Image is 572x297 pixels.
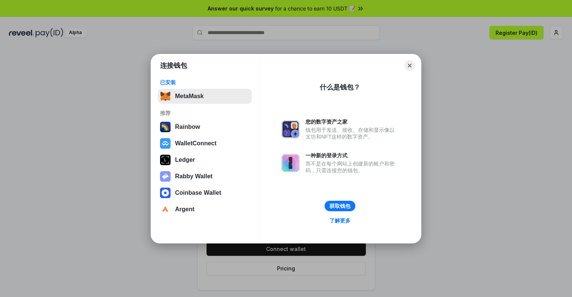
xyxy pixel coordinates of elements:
div: 您的数字资产之家 [305,118,398,125]
img: svg+xml,%3Csvg%20fill%3D%22none%22%20height%3D%2233%22%20viewBox%3D%220%200%2035%2033%22%20width%... [160,91,171,101]
img: svg+xml,%3Csvg%20xmlns%3D%22http%3A%2F%2Fwww.w3.org%2F2000%2Fsvg%22%20width%3D%2228%22%20height%3... [160,155,171,165]
img: svg+xml,%3Csvg%20xmlns%3D%22http%3A%2F%2Fwww.w3.org%2F2000%2Fsvg%22%20fill%3D%22none%22%20viewBox... [282,154,299,172]
button: WalletConnect [158,136,252,151]
div: 已安装 [160,79,250,86]
img: svg+xml,%3Csvg%20width%3D%2228%22%20height%3D%2228%22%20viewBox%3D%220%200%2028%2028%22%20fill%3D... [160,204,171,215]
div: Rainbow [175,124,200,130]
img: svg+xml,%3Csvg%20xmlns%3D%22http%3A%2F%2Fwww.w3.org%2F2000%2Fsvg%22%20fill%3D%22none%22%20viewBox... [282,120,299,138]
div: 了解更多 [329,217,350,224]
div: WalletConnect [175,140,217,147]
h1: 连接钱包 [160,61,187,70]
button: Ledger [158,152,252,167]
div: Ledger [175,157,195,163]
button: MetaMask [158,89,252,104]
img: svg+xml,%3Csvg%20width%3D%2228%22%20height%3D%2228%22%20viewBox%3D%220%200%2028%2028%22%20fill%3D... [160,138,171,149]
div: 什么是钱包？ [320,83,360,92]
a: 了解更多 [325,216,355,225]
img: svg+xml,%3Csvg%20width%3D%2228%22%20height%3D%2228%22%20viewBox%3D%220%200%2028%2028%22%20fill%3D... [160,188,171,198]
img: svg+xml,%3Csvg%20width%3D%22120%22%20height%3D%22120%22%20viewBox%3D%220%200%20120%20120%22%20fil... [160,122,171,132]
button: Argent [158,202,252,217]
button: Close [404,60,415,71]
div: 推荐 [160,110,250,116]
div: 获取钱包 [329,203,350,209]
div: 而不是在每个网站上创建新的账户和密码，只需连接您的钱包。 [305,160,398,174]
div: Coinbase Wallet [175,190,221,196]
img: svg+xml,%3Csvg%20xmlns%3D%22http%3A%2F%2Fwww.w3.org%2F2000%2Fsvg%22%20fill%3D%22none%22%20viewBox... [160,171,171,182]
button: Rabby Wallet [158,169,252,184]
div: Rabby Wallet [175,173,213,180]
div: Argent [175,206,195,213]
div: 一种新的登录方式 [305,152,398,159]
button: Coinbase Wallet [158,185,252,200]
div: 钱包用于发送、接收、存储和显示像以太坊和NFT这样的数字资产。 [305,127,398,140]
div: MetaMask [175,93,204,100]
button: 获取钱包 [325,201,355,211]
button: Rainbow [158,119,252,134]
